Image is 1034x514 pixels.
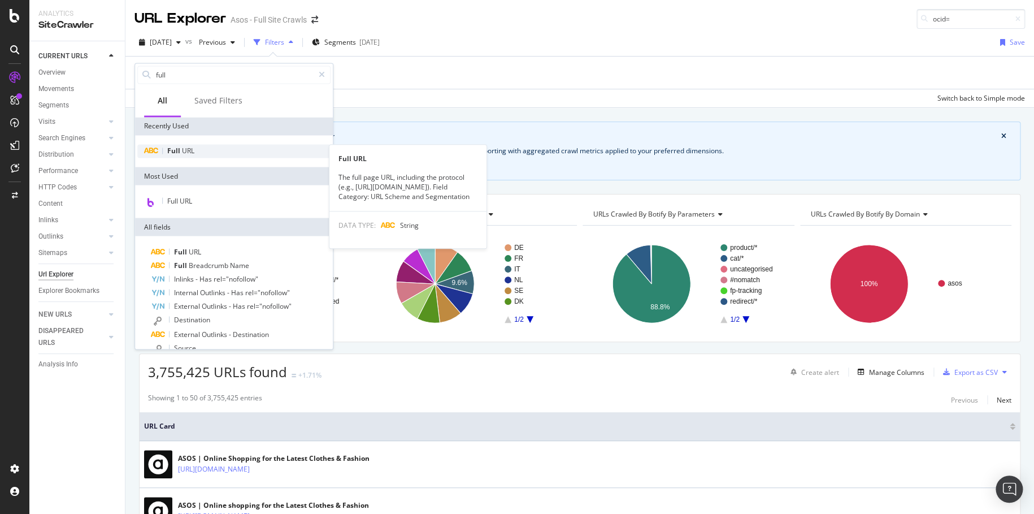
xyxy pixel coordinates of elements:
[38,309,106,321] a: NEW URLS
[311,16,318,24] div: arrow-right-arrow-left
[229,301,233,310] span: -
[144,450,172,478] img: main image
[38,132,85,144] div: Search Engines
[514,276,523,284] text: NL
[38,198,63,210] div: Content
[400,221,419,230] span: String
[937,93,1025,103] div: Switch back to Simple mode
[514,244,524,252] text: DE
[730,244,757,252] text: product/*
[167,196,192,205] span: Full URL
[591,205,784,223] h4: URLs Crawled By Botify By parameters
[144,421,1007,431] span: URL Card
[38,67,66,79] div: Overview
[514,316,524,323] text: 1/2
[38,50,88,62] div: CURRENT URLS
[38,132,106,144] a: Search Engines
[185,36,194,46] span: vs
[324,37,356,47] span: Segments
[38,182,106,193] a: HTTP Codes
[800,235,1010,333] svg: A chart.
[38,165,106,177] a: Performance
[265,37,284,47] div: Filters
[134,33,185,51] button: [DATE]
[329,154,486,163] div: Full URL
[811,209,920,219] span: URLs Crawled By Botify By domain
[202,301,229,310] span: Outlinks
[997,393,1011,407] button: Next
[230,260,249,270] span: Name
[38,19,116,32] div: SiteCrawler
[38,165,78,177] div: Performance
[174,329,202,339] span: External
[338,221,376,230] span: DATA TYPE:
[178,500,369,511] div: ASOS | Online shopping for the Latest Clothes & Fashion
[998,129,1009,144] button: close banner
[514,297,524,305] text: DK
[730,254,744,262] text: cat/*
[249,33,298,51] button: Filters
[996,476,1023,503] div: Open Intercom Messenger
[809,205,1002,223] h4: URLs Crawled By Botify By domain
[194,33,240,51] button: Previous
[730,316,740,323] text: 1/2
[38,83,74,95] div: Movements
[38,116,55,128] div: Visits
[38,182,77,193] div: HTTP Codes
[514,254,523,262] text: FR
[245,287,290,297] span: rel="nofollow"
[869,368,924,377] div: Manage Columns
[148,362,287,381] span: 3,755,425 URLs found
[730,297,757,305] text: redirect/*
[38,100,117,111] a: Segments
[292,374,296,377] img: Equal
[38,214,106,226] a: Inlinks
[134,9,226,28] div: URL Explorer
[948,279,962,287] text: asos
[996,33,1025,51] button: Save
[233,301,247,310] span: Has
[514,287,523,295] text: SE
[801,368,839,377] div: Create alert
[583,235,792,333] svg: A chart.
[231,287,245,297] span: Has
[38,325,106,349] a: DISAPPEARED URLS
[135,117,333,135] div: Recently Used
[174,274,195,283] span: Inlinks
[214,274,258,283] span: rel="nofollow"
[951,393,978,407] button: Previous
[650,303,670,311] text: 88.8%
[593,209,715,219] span: URLs Crawled By Botify By parameters
[164,131,1001,141] div: Crawl metrics are now in the RealKeywords Explorer
[38,50,106,62] a: CURRENT URLS
[939,363,998,381] button: Export as CSV
[366,235,577,333] svg: A chart.
[853,365,924,379] button: Manage Columns
[189,247,201,256] span: URL
[38,231,106,243] a: Outlinks
[174,247,189,256] span: Full
[38,83,117,95] a: Movements
[38,325,95,349] div: DISAPPEARED URLS
[38,247,67,259] div: Sitemaps
[202,329,229,339] span: Outlinks
[329,172,486,201] div: The full page URL, including the protocol (e.g., [URL][DOMAIN_NAME]). Field Category: URL Scheme ...
[730,276,760,284] text: #nomatch
[359,37,380,47] div: [DATE]
[174,314,210,324] span: Destination
[135,167,333,185] div: Most Used
[148,393,262,407] div: Showing 1 to 50 of 3,755,425 entries
[178,453,370,464] div: ASOS | Online Shopping for the Latest Clothes & Fashion
[38,9,116,19] div: Analytics
[38,100,69,111] div: Segments
[174,287,200,297] span: Internal
[229,329,233,339] span: -
[730,287,762,295] text: fp-tracking
[167,146,182,156] span: Full
[730,265,772,273] text: uncategorised
[189,260,230,270] span: Breadcrumb
[247,301,292,310] span: rel="nofollow"
[153,146,1006,156] div: While the Site Explorer provides crawl metrics by URL, the RealKeywords Explorer enables more rob...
